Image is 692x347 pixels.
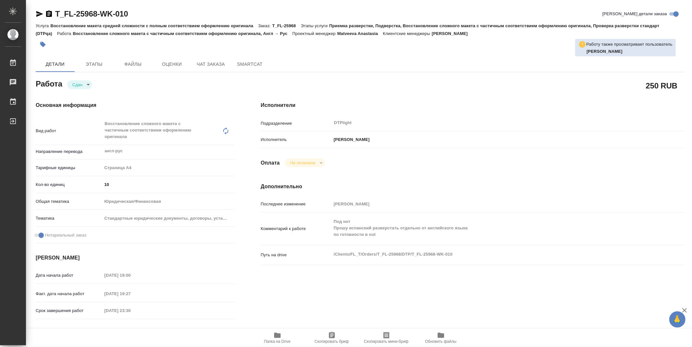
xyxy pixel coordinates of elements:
[102,306,159,315] input: Пустое поле
[36,254,235,262] h4: [PERSON_NAME]
[36,101,235,109] h4: Основная информация
[301,23,329,28] p: Этапы услуги
[337,31,383,36] p: Matveeva Anastasia
[261,136,332,143] p: Исполнитель
[57,31,73,36] p: Работа
[261,201,332,207] p: Последнее изменение
[36,198,102,205] p: Общая тематика
[425,339,456,344] span: Обновить файлы
[292,31,337,36] p: Проектный менеджер
[45,232,86,238] span: Нотариальный заказ
[36,37,50,52] button: Добавить тэг
[285,158,325,167] div: Сдан
[250,329,305,347] button: Папка на Drive
[332,249,650,260] textarea: /Clients/FL_T/Orders/T_FL-25968/DTP/T_FL-25968-WK-010
[261,252,332,258] p: Путь на drive
[234,60,265,68] span: SmartCat
[288,160,317,166] button: Не оплачена
[36,10,43,18] button: Скопировать ссылку для ЯМессенджера
[55,9,128,18] a: T_FL-25968-WK-010
[646,80,677,91] h2: 250 RUB
[258,23,272,28] p: Заказ:
[305,329,359,347] button: Скопировать бриф
[67,80,92,89] div: Сдан
[79,60,110,68] span: Этапы
[102,213,235,224] div: Стандартные юридические документы, договоры, уставы
[672,313,683,326] span: 🙏
[332,199,650,209] input: Пустое поле
[45,10,53,18] button: Скопировать ссылку
[36,215,102,222] p: Тематика
[36,291,102,297] p: Факт. дата начала работ
[36,128,102,134] p: Вид работ
[36,272,102,279] p: Дата начала работ
[117,60,149,68] span: Файлы
[102,180,235,189] input: ✎ Введи что-нибудь
[36,181,102,188] p: Кол-во единиц
[432,31,473,36] p: [PERSON_NAME]
[73,31,292,36] p: Восстановление сложного макета с частичным соответствием оформлению оригинала, Англ → Рус
[586,41,673,48] p: Работу также просматривает пользователь
[332,216,650,240] textarea: Под нот Прошу испанский разверстать отдельно от английского языка по готовности в out
[272,23,301,28] p: T_FL-25968
[102,196,235,207] div: Юридическая/Финансовая
[587,49,623,54] b: [PERSON_NAME]
[102,289,159,298] input: Пустое поле
[261,120,332,127] p: Подразделение
[36,77,62,89] h2: Работа
[36,23,660,36] p: Приемка разверстки, Подверстка, Восстановление сложного макета с частичным соответствием оформлен...
[36,148,102,155] p: Направление перевода
[36,23,50,28] p: Услуга
[261,226,332,232] p: Комментарий к работе
[602,11,667,17] span: [PERSON_NAME] детали заказа
[156,60,188,68] span: Оценки
[414,329,468,347] button: Обновить файлы
[332,136,370,143] p: [PERSON_NAME]
[70,82,84,87] button: Сдан
[383,31,432,36] p: Клиентские менеджеры
[102,271,159,280] input: Пустое поле
[359,329,414,347] button: Скопировать мини-бриф
[40,60,71,68] span: Детали
[261,101,685,109] h4: Исполнители
[36,307,102,314] p: Срок завершения работ
[195,60,226,68] span: Чат заказа
[364,339,408,344] span: Скопировать мини-бриф
[261,183,685,191] h4: Дополнительно
[102,162,235,173] div: Страница А4
[264,339,291,344] span: Папка на Drive
[315,339,349,344] span: Скопировать бриф
[261,159,280,167] h4: Оплата
[669,311,686,328] button: 🙏
[587,48,673,55] p: Дзюндзя Нина
[36,165,102,171] p: Тарифные единицы
[50,23,258,28] p: Восстановление макета средней сложности с полным соответствием оформлению оригинала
